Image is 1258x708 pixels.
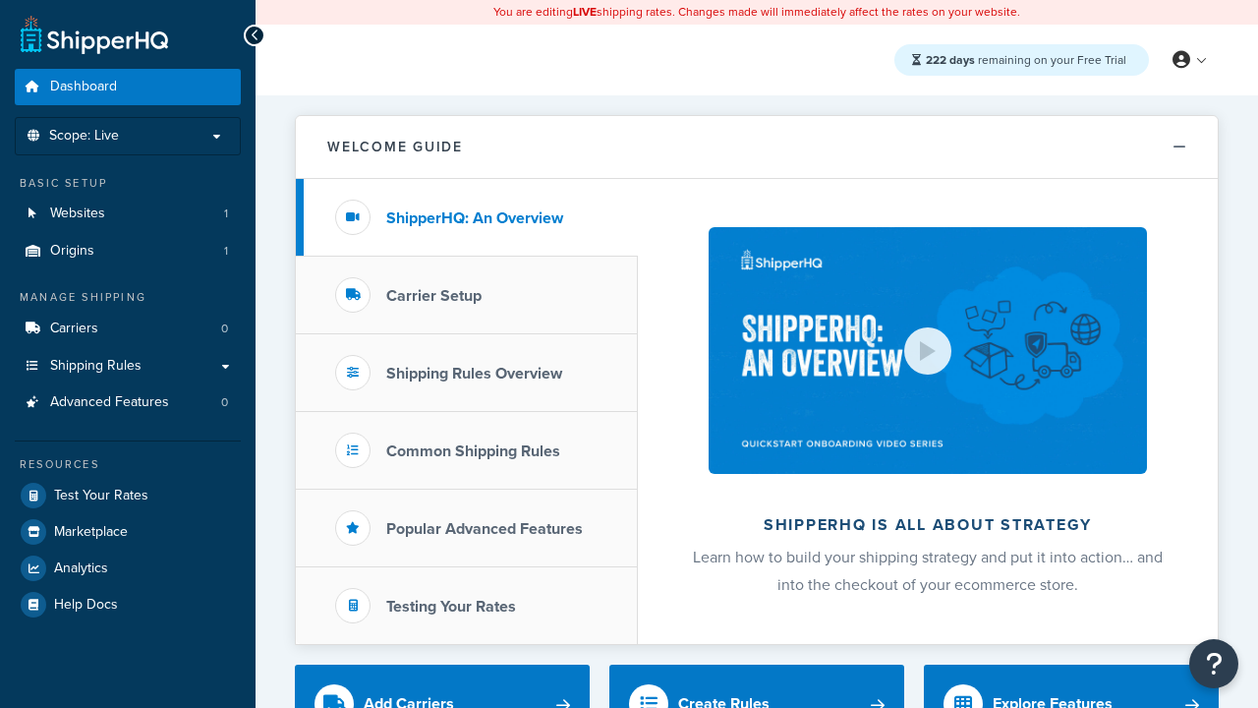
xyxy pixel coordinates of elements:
[15,456,241,473] div: Resources
[50,321,98,337] span: Carriers
[15,478,241,513] a: Test Your Rates
[15,196,241,232] li: Websites
[15,348,241,384] a: Shipping Rules
[50,243,94,260] span: Origins
[386,287,482,305] h3: Carrier Setup
[926,51,1126,69] span: remaining on your Free Trial
[690,516,1166,534] h2: ShipperHQ is all about strategy
[50,206,105,222] span: Websites
[15,384,241,421] a: Advanced Features0
[221,321,228,337] span: 0
[386,442,560,460] h3: Common Shipping Rules
[386,209,563,227] h3: ShipperHQ: An Overview
[15,175,241,192] div: Basic Setup
[573,3,597,21] b: LIVE
[386,365,562,383] h3: Shipping Rules Overview
[15,311,241,347] li: Carriers
[15,69,241,105] a: Dashboard
[1189,639,1238,688] button: Open Resource Center
[54,488,148,504] span: Test Your Rates
[15,233,241,269] li: Origins
[224,206,228,222] span: 1
[15,384,241,421] li: Advanced Features
[926,51,975,69] strong: 222 days
[15,233,241,269] a: Origins1
[327,140,463,154] h2: Welcome Guide
[15,551,241,586] a: Analytics
[386,520,583,538] h3: Popular Advanced Features
[709,227,1147,474] img: ShipperHQ is all about strategy
[15,311,241,347] a: Carriers0
[54,524,128,541] span: Marketplace
[50,394,169,411] span: Advanced Features
[224,243,228,260] span: 1
[49,128,119,145] span: Scope: Live
[693,546,1163,596] span: Learn how to build your shipping strategy and put it into action… and into the checkout of your e...
[50,358,142,375] span: Shipping Rules
[15,514,241,550] a: Marketplace
[15,587,241,622] a: Help Docs
[50,79,117,95] span: Dashboard
[15,196,241,232] a: Websites1
[221,394,228,411] span: 0
[54,597,118,614] span: Help Docs
[296,116,1218,179] button: Welcome Guide
[54,560,108,577] span: Analytics
[15,289,241,306] div: Manage Shipping
[386,598,516,616] h3: Testing Your Rates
